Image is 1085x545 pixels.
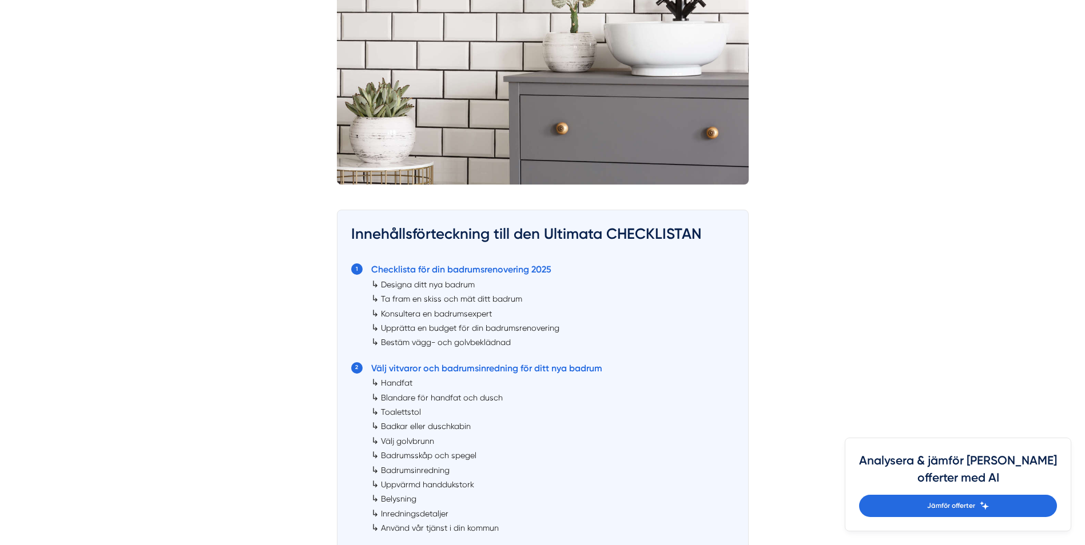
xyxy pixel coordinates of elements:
[381,523,499,532] a: Använd vår tjänst i din kommun
[381,466,450,475] a: Badrumsinredning
[371,279,379,290] span: ↳
[381,323,559,332] a: Upprätta en budget för din badrumsrenovering
[371,493,379,504] span: ↳
[371,264,551,275] a: Checklista för din badrumsrenovering 2025
[381,436,434,446] a: Välj golvbrunn
[381,451,476,460] a: Badrumsskåp och spegel
[381,494,416,503] a: Belysning
[371,377,379,388] span: ↳
[351,224,734,250] h3: Innehållsförteckning till den Ultimata CHECKLISTAN
[371,464,379,475] span: ↳
[381,294,522,303] a: Ta fram en skiss och mät ditt badrum
[381,422,471,431] a: Badkar eller duschkabin
[859,452,1057,495] h4: Analysera & jämför [PERSON_NAME] offerter med AI
[381,280,475,289] a: Designa ditt nya badrum
[381,309,492,318] a: Konsultera en badrumsexpert
[381,480,474,489] a: Uppvärmd handdukstork
[371,450,379,460] span: ↳
[371,479,379,490] span: ↳
[371,363,602,374] a: Välj vitvaror och badrumsinredning för ditt nya badrum
[859,495,1057,517] a: Jämför offerter
[371,435,379,446] span: ↳
[371,293,379,304] span: ↳
[371,406,379,417] span: ↳
[371,336,379,347] span: ↳
[381,338,511,347] a: Bestäm vägg- och golvbeklädnad
[371,522,379,533] span: ↳
[371,508,379,519] span: ↳
[927,500,975,511] span: Jämför offerter
[371,420,379,431] span: ↳
[371,392,379,403] span: ↳
[371,308,379,319] span: ↳
[381,378,412,387] a: Handfat
[371,322,379,333] span: ↳
[381,509,448,518] a: Inredningsdetaljer
[381,393,503,402] a: Blandare för handfat och dusch
[381,407,421,416] a: Toalettstol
